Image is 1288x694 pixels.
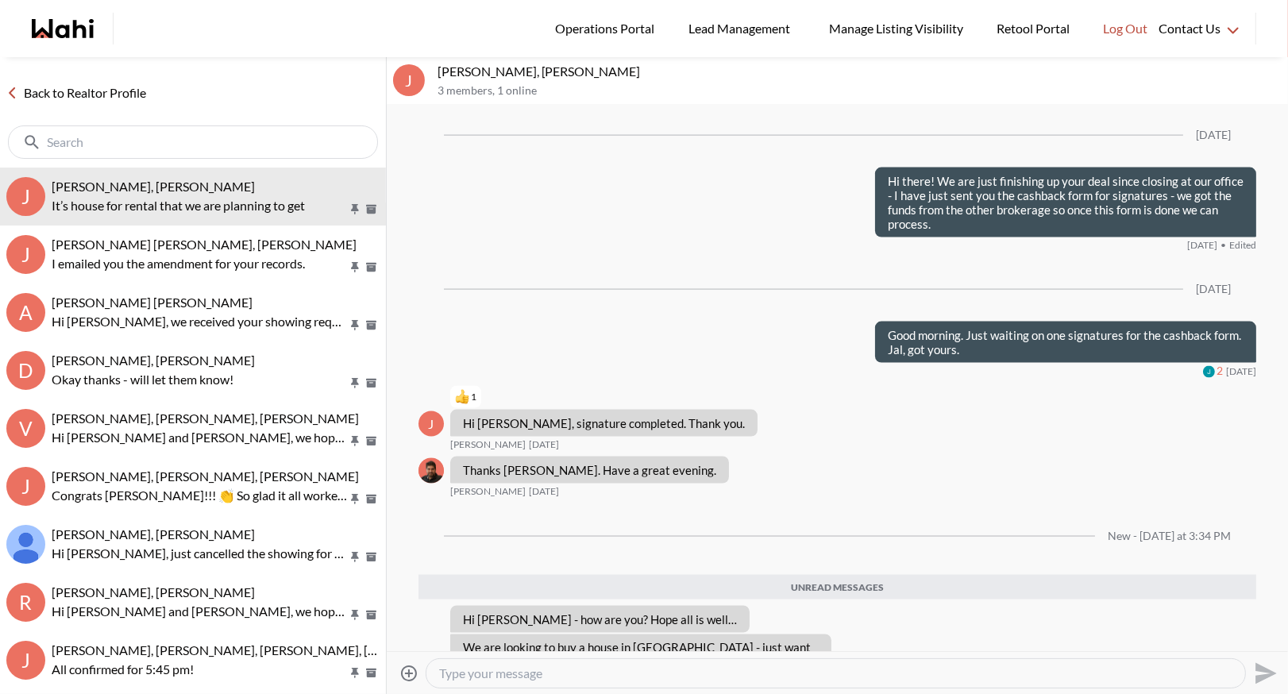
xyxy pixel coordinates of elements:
time: 2025-06-11T01:18:52.113Z [529,485,559,498]
button: Pin [348,202,362,216]
button: Pin [348,376,362,390]
div: Unread messages [418,575,1256,600]
div: D [6,351,45,390]
div: Faraz Azam [418,458,444,484]
time: 2025-06-11T00:39:49.367Z [529,438,559,451]
div: J [6,235,45,274]
div: V [6,409,45,448]
p: Hi [PERSON_NAME], just cancelled the showing for [DATE] as requested. Totally understand and just... [52,544,348,563]
p: Hi [PERSON_NAME], we received your showing requests - exciting 🎉 . We will be in touch shortly. [52,312,348,331]
button: Pin [348,550,362,564]
div: J [6,177,45,216]
button: Archive [363,550,380,564]
span: [PERSON_NAME], [PERSON_NAME] [52,526,255,542]
div: J [6,467,45,506]
button: Archive [363,376,380,390]
button: Archive [363,318,380,332]
button: Pin [348,608,362,622]
p: 3 members , 1 online [438,84,1282,98]
img: J [1203,366,1215,378]
div: J [393,64,425,96]
span: Manage Listing Visibility [824,18,968,39]
div: A [6,293,45,332]
p: All confirmed for 5:45 pm! [52,660,348,679]
p: Okay thanks - will let them know! [52,370,348,389]
div: J [418,411,444,437]
button: Send [1246,655,1282,691]
button: Pin [348,434,362,448]
p: Hi [PERSON_NAME] and [PERSON_NAME], we hope you enjoyed your showings! Did the properties meet yo... [52,428,348,447]
span: Log Out [1103,18,1147,39]
button: Pin [348,492,362,506]
button: Archive [363,434,380,448]
span: [PERSON_NAME] [PERSON_NAME] [52,295,253,310]
p: Good morning. Just waiting on one signatures for the cashback form. Jal, got yours. [888,328,1244,357]
span: [PERSON_NAME], [PERSON_NAME] [52,584,255,600]
span: Edited [1221,239,1256,252]
div: New - [DATE] at 3:34 PM [1108,530,1231,543]
p: Thanks [PERSON_NAME]. Have a great evening. [463,463,716,477]
div: Reaction list [450,384,764,410]
span: [PERSON_NAME], [PERSON_NAME], [PERSON_NAME] [52,411,359,426]
button: Pin [348,318,362,332]
p: [PERSON_NAME], [PERSON_NAME] [438,64,1282,79]
p: We are looking to buy a house in [GEOGRAPHIC_DATA] - just want to ask if you cover that area and ... [463,641,819,684]
span: [PERSON_NAME] [450,485,526,498]
p: Congrats [PERSON_NAME]!!! 👏 So glad it all worked out. Enjoy your new home. [52,486,348,505]
button: Reactions: like [455,391,476,403]
p: Hi there! We are just finishing up your deal since closing at our office - I have just sent you t... [888,174,1244,231]
p: Hi [PERSON_NAME] - how are you? Hope all is well… [463,612,737,627]
span: [PERSON_NAME] [450,438,526,451]
div: Jal Leonor [1203,366,1215,378]
span: Lead Management [688,18,796,39]
button: Pin [348,260,362,274]
img: D [6,525,45,564]
span: Retool Portal [997,18,1074,39]
time: 2025-06-10T01:40:42.243Z [1187,239,1217,252]
span: [PERSON_NAME], [PERSON_NAME] [52,353,255,368]
span: [PERSON_NAME], [PERSON_NAME], [PERSON_NAME] [52,468,359,484]
button: Archive [363,492,380,506]
span: 2 [1217,364,1223,378]
div: Dileep K, Barb [6,525,45,564]
div: [DATE] [1196,283,1231,296]
time: 2025-06-10T14:40:29.134Z [1226,365,1256,378]
span: [PERSON_NAME], [PERSON_NAME] [52,179,255,194]
button: Archive [363,666,380,680]
p: I emailed you the amendment for your records. [52,254,348,273]
button: Archive [363,202,380,216]
button: Archive [363,260,380,274]
img: F [418,458,444,484]
div: R [6,583,45,622]
p: Hi [PERSON_NAME] and [PERSON_NAME], we hope you enjoyed your showings! Did the properties meet yo... [52,602,348,621]
a: Wahi homepage [32,19,94,38]
span: Operations Portal [555,18,660,39]
p: It’s house for rental that we are planning to get [52,196,348,215]
button: Archive [363,608,380,622]
div: [DATE] [1196,129,1231,142]
span: 1 [471,391,476,403]
textarea: Type your message [439,665,1232,681]
div: J [6,641,45,680]
p: Hi [PERSON_NAME], signature completed. Thank you. [463,416,745,430]
input: Search [47,134,342,150]
span: [PERSON_NAME], [PERSON_NAME], [PERSON_NAME], [PERSON_NAME], [PERSON_NAME] [52,642,567,657]
button: Pin [348,666,362,680]
span: [PERSON_NAME] [PERSON_NAME], [PERSON_NAME] [52,237,357,252]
